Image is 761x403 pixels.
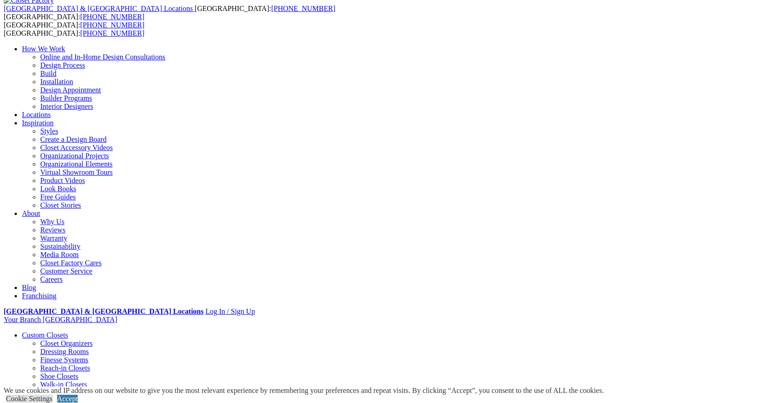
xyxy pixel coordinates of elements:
a: Walk-in Closets [40,381,87,388]
a: [PHONE_NUMBER] [271,5,335,12]
a: [PHONE_NUMBER] [80,21,144,29]
a: Organizational Elements [40,160,112,168]
a: Look Books [40,185,76,193]
a: Blog [22,284,36,291]
a: Franchising [22,292,57,300]
a: Create a Design Board [40,135,106,143]
a: Sustainability [40,242,80,250]
a: Reach-in Closets [40,364,90,372]
a: Accept [57,395,78,403]
a: Shoe Closets [40,372,78,380]
a: Build [40,70,57,77]
a: Custom Closets [22,331,68,339]
div: We use cookies and IP address on our website to give you the most relevant experience by remember... [4,387,604,395]
a: Online and In-Home Design Consultations [40,53,165,61]
a: Free Guides [40,193,76,201]
a: Design Process [40,61,85,69]
span: [GEOGRAPHIC_DATA] [43,316,117,323]
a: About [22,210,40,217]
span: [GEOGRAPHIC_DATA] & [GEOGRAPHIC_DATA] Locations [4,5,193,12]
a: Closet Accessory Videos [40,144,113,151]
a: Reviews [40,226,65,234]
a: Dressing Rooms [40,348,89,355]
a: Virtual Showroom Tours [40,168,113,176]
a: Interior Designers [40,102,93,110]
a: Closet Stories [40,201,81,209]
a: Design Appointment [40,86,101,94]
a: [GEOGRAPHIC_DATA] & [GEOGRAPHIC_DATA] Locations [4,5,195,12]
a: Closet Organizers [40,339,93,347]
a: Careers [40,275,63,283]
a: Product Videos [40,177,85,184]
a: Why Us [40,218,64,226]
a: Finesse Systems [40,356,88,364]
span: [GEOGRAPHIC_DATA]: [GEOGRAPHIC_DATA]: [4,21,144,37]
a: Builder Programs [40,94,92,102]
a: Locations [22,111,51,118]
a: Inspiration [22,119,53,127]
a: [PHONE_NUMBER] [80,13,144,21]
a: Log In / Sign Up [205,307,255,315]
a: Installation [40,78,73,86]
a: Organizational Projects [40,152,109,160]
a: Warranty [40,234,67,242]
a: [GEOGRAPHIC_DATA] & [GEOGRAPHIC_DATA] Locations [4,307,203,315]
a: Customer Service [40,267,92,275]
a: Media Room [40,251,79,258]
a: Cookie Settings [6,395,53,403]
span: Your Branch [4,316,41,323]
a: Closet Factory Cares [40,259,101,267]
a: Styles [40,127,58,135]
a: Your Branch [GEOGRAPHIC_DATA] [4,316,117,323]
a: How We Work [22,45,65,53]
a: [PHONE_NUMBER] [80,29,144,37]
span: [GEOGRAPHIC_DATA]: [GEOGRAPHIC_DATA]: [4,5,335,21]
